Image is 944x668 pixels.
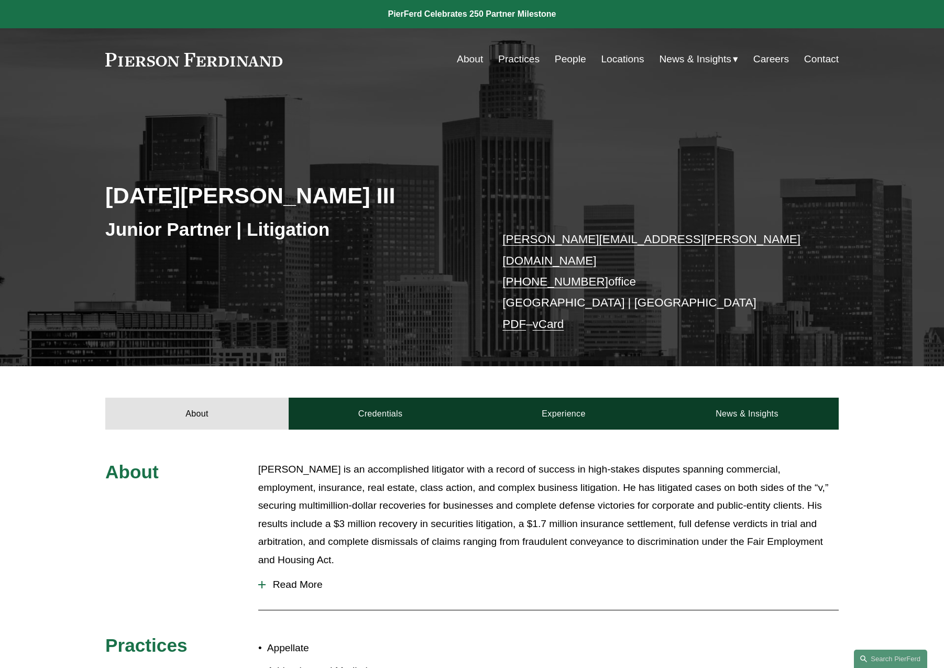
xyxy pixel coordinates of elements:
[267,639,472,658] p: Appellate
[266,579,839,590] span: Read More
[502,229,808,335] p: office [GEOGRAPHIC_DATA] | [GEOGRAPHIC_DATA] –
[258,571,839,598] button: Read More
[258,461,839,569] p: [PERSON_NAME] is an accomplished litigator with a record of success in high-stakes disputes spann...
[601,49,644,69] a: Locations
[533,317,564,331] a: vCard
[105,182,472,209] h2: [DATE][PERSON_NAME] III
[105,398,289,429] a: About
[105,635,188,655] span: Practices
[502,317,526,331] a: PDF
[498,49,540,69] a: Practices
[655,398,839,429] a: News & Insights
[659,49,738,69] a: folder dropdown
[502,233,800,267] a: [PERSON_NAME][EMAIL_ADDRESS][PERSON_NAME][DOMAIN_NAME]
[472,398,655,429] a: Experience
[289,398,472,429] a: Credentials
[502,275,608,288] a: [PHONE_NUMBER]
[804,49,839,69] a: Contact
[854,650,927,668] a: Search this site
[555,49,586,69] a: People
[105,218,472,241] h3: Junior Partner | Litigation
[105,462,159,482] span: About
[753,49,789,69] a: Careers
[659,50,731,69] span: News & Insights
[457,49,483,69] a: About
